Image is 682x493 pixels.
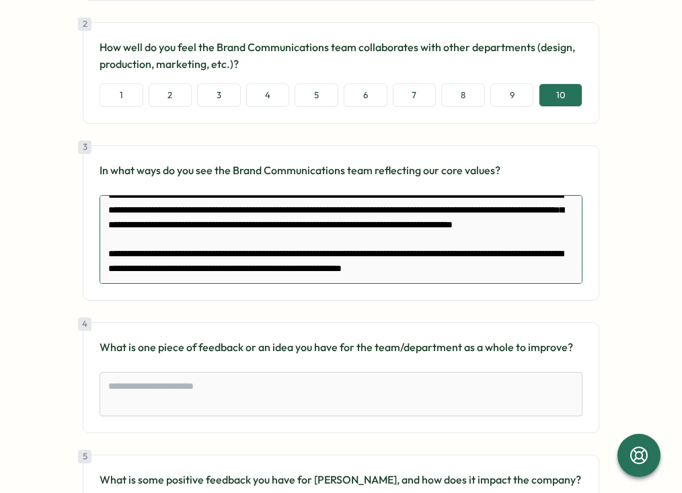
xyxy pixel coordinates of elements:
button: 7 [393,83,437,108]
button: 5 [295,83,338,108]
button: 10 [539,83,582,108]
button: 1 [100,83,143,108]
button: 9 [490,83,534,108]
p: How well do you feel the Brand Communications team collaborates with other departments (design, p... [100,39,582,73]
p: What is one piece of feedback or an idea you have for the team/department as a whole to improve? [100,339,582,356]
button: 4 [246,83,290,108]
div: 5 [78,450,91,463]
div: 4 [78,317,91,331]
button: 6 [344,83,387,108]
div: 3 [78,141,91,154]
button: 8 [441,83,485,108]
button: 3 [197,83,241,108]
button: 2 [149,83,192,108]
div: 2 [78,17,91,31]
p: What is some positive feedback you have for [PERSON_NAME], and how does it impact the company? [100,471,582,488]
p: In what ways do you see the Brand Communications team reflecting our core values? [100,162,582,179]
